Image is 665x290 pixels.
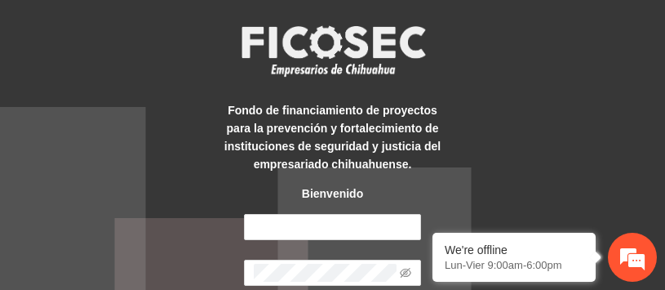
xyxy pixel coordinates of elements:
[302,187,363,200] strong: Bienvenido
[224,104,441,171] strong: Fondo de financiamiento de proyectos para la prevención y fortalecimiento de instituciones de seg...
[400,267,411,279] span: eye-invisible
[445,259,583,271] p: Lun-Vier 9:00am-6:00pm
[445,243,583,257] div: We're offline
[231,20,435,81] img: logo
